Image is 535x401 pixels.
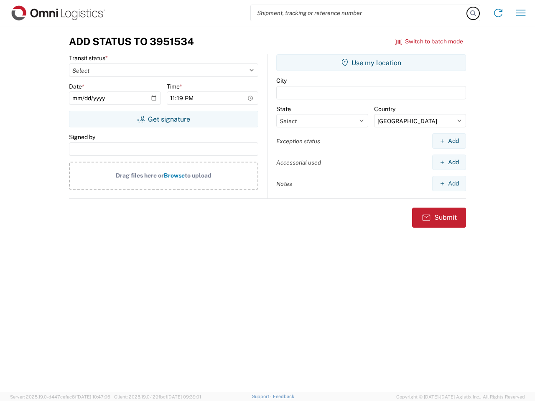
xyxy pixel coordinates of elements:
a: Support [252,394,273,399]
label: Exception status [276,137,320,145]
button: Submit [412,208,466,228]
span: Client: 2025.19.0-129fbcf [114,394,201,399]
span: to upload [185,172,211,179]
button: Add [432,133,466,149]
button: Add [432,155,466,170]
h3: Add Status to 3951534 [69,36,194,48]
label: State [276,105,291,113]
input: Shipment, tracking or reference number [251,5,467,21]
button: Add [432,176,466,191]
label: Date [69,83,84,90]
span: Browse [164,172,185,179]
button: Get signature [69,111,258,127]
span: Drag files here or [116,172,164,179]
label: Notes [276,180,292,188]
span: [DATE] 10:47:06 [76,394,110,399]
button: Switch to batch mode [395,35,463,48]
label: Signed by [69,133,95,141]
a: Feedback [273,394,294,399]
span: Copyright © [DATE]-[DATE] Agistix Inc., All Rights Reserved [396,393,525,401]
span: [DATE] 09:39:01 [167,394,201,399]
label: Country [374,105,395,113]
label: Accessorial used [276,159,321,166]
label: City [276,77,287,84]
label: Time [167,83,182,90]
span: Server: 2025.19.0-d447cefac8f [10,394,110,399]
button: Use my location [276,54,466,71]
label: Transit status [69,54,108,62]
